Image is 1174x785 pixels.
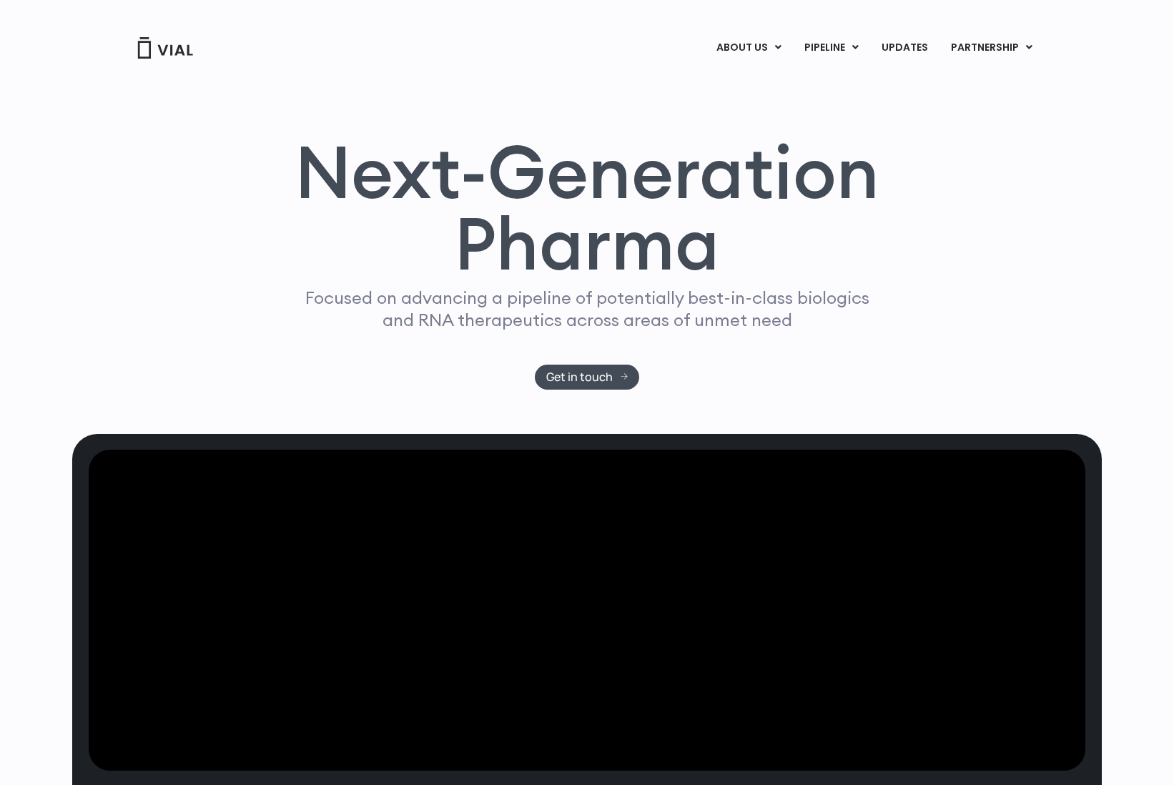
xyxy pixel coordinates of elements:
a: PIPELINEMenu Toggle [793,36,869,60]
a: Get in touch [535,365,640,390]
h1: Next-Generation Pharma [277,136,897,280]
a: PARTNERSHIPMenu Toggle [939,36,1044,60]
p: Focused on advancing a pipeline of potentially best-in-class biologics and RNA therapeutics acros... [299,287,875,331]
img: Vial Logo [137,37,194,59]
a: ABOUT USMenu Toggle [705,36,792,60]
span: Get in touch [546,372,613,382]
a: UPDATES [870,36,939,60]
